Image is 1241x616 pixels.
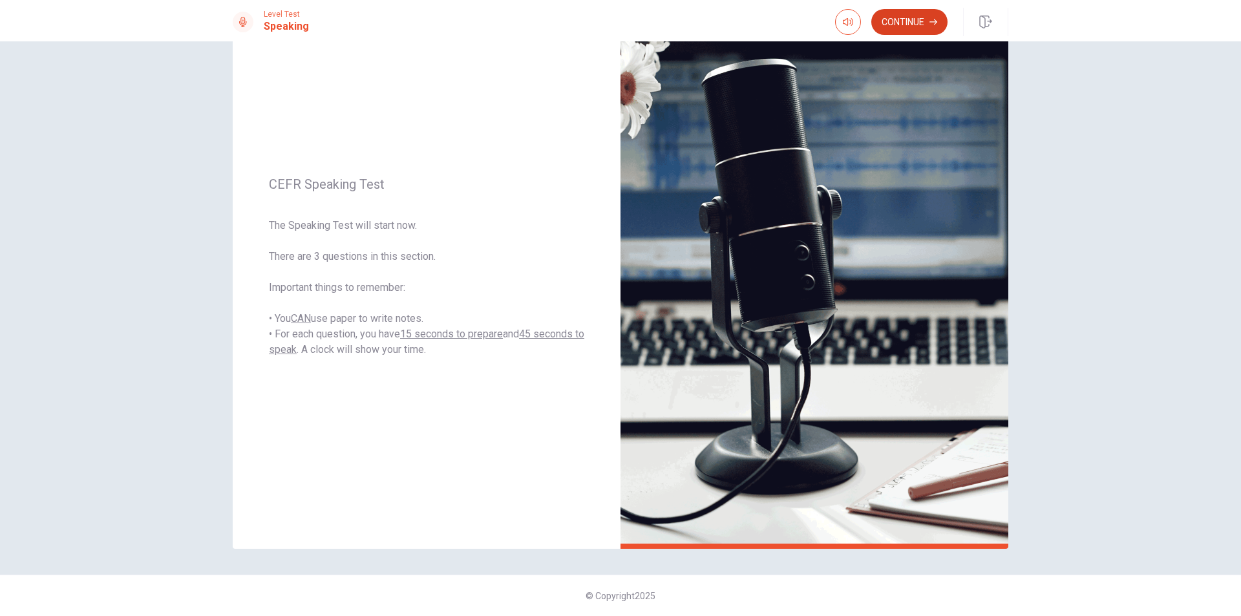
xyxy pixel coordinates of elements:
[400,328,503,340] u: 15 seconds to prepare
[264,19,309,34] h1: Speaking
[269,218,584,357] span: The Speaking Test will start now. There are 3 questions in this section. Important things to reme...
[269,176,584,192] span: CEFR Speaking Test
[586,591,655,601] span: © Copyright 2025
[264,10,309,19] span: Level Test
[871,9,948,35] button: Continue
[291,312,311,324] u: CAN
